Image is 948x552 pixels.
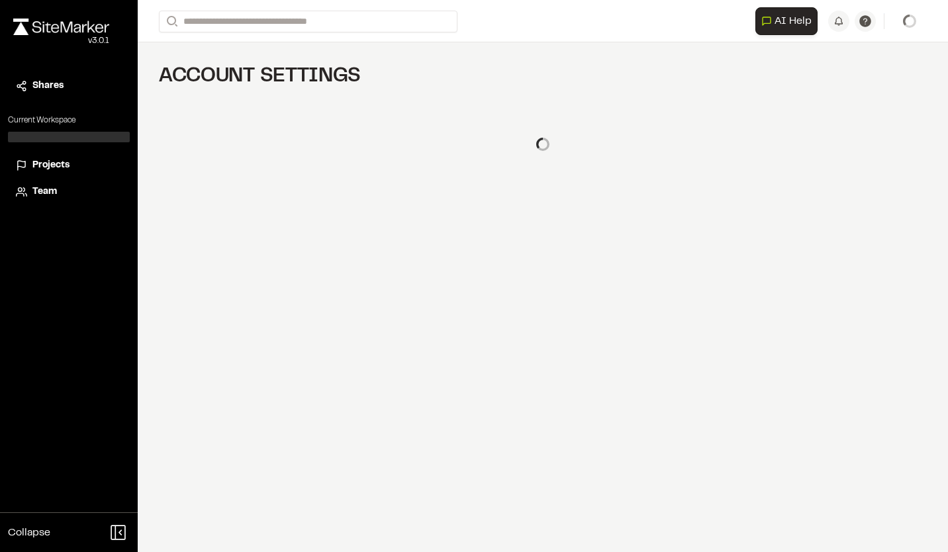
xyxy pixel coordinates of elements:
[8,115,130,126] p: Current Workspace
[159,11,183,32] button: Search
[775,13,812,29] span: AI Help
[13,35,109,47] div: Oh geez...please don't...
[16,79,122,93] a: Shares
[755,7,823,35] div: Open AI Assistant
[159,64,927,90] h1: Account Settings
[32,185,57,199] span: Team
[32,79,64,93] span: Shares
[755,7,818,35] button: Open AI Assistant
[16,158,122,173] a: Projects
[8,525,50,541] span: Collapse
[13,19,109,35] img: rebrand.png
[16,185,122,199] a: Team
[32,158,70,173] span: Projects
